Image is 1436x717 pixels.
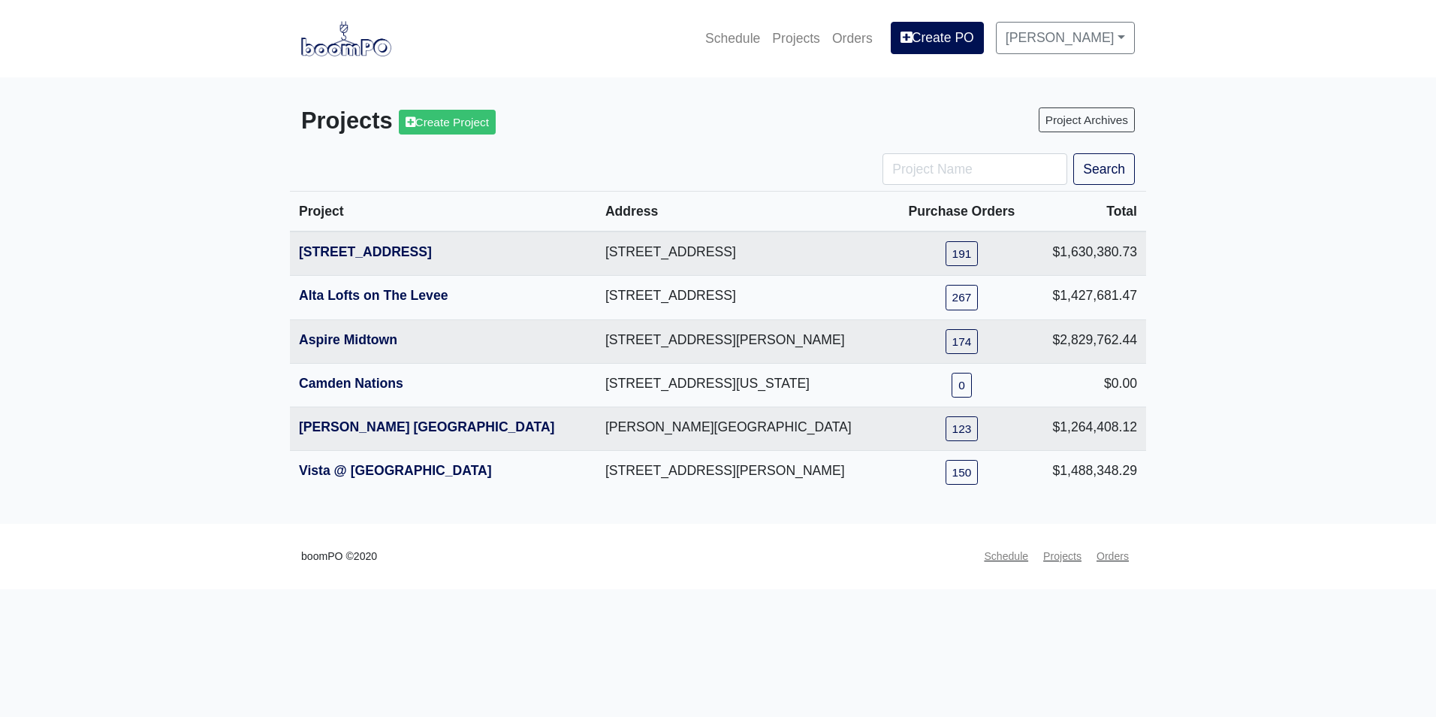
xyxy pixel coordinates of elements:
[596,450,892,494] td: [STREET_ADDRESS][PERSON_NAME]
[299,332,397,347] a: Aspire Midtown
[699,22,766,55] a: Schedule
[946,329,979,354] a: 174
[299,419,554,434] a: [PERSON_NAME] [GEOGRAPHIC_DATA]
[892,192,1032,232] th: Purchase Orders
[952,373,972,398] a: 0
[891,22,984,53] a: Create PO
[1031,407,1146,450] td: $1,264,408.12
[596,363,892,407] td: [STREET_ADDRESS][US_STATE]
[996,22,1135,53] a: [PERSON_NAME]
[299,376,403,391] a: Camden Nations
[596,192,892,232] th: Address
[1073,153,1135,185] button: Search
[1031,231,1146,276] td: $1,630,380.73
[946,460,979,485] a: 150
[946,241,979,266] a: 191
[1031,319,1146,363] td: $2,829,762.44
[766,22,826,55] a: Projects
[596,319,892,363] td: [STREET_ADDRESS][PERSON_NAME]
[826,22,879,55] a: Orders
[1037,542,1088,571] a: Projects
[299,244,432,259] a: [STREET_ADDRESS]
[978,542,1034,571] a: Schedule
[290,192,596,232] th: Project
[596,231,892,276] td: [STREET_ADDRESS]
[399,110,496,135] a: Create Project
[1039,107,1135,132] a: Project Archives
[299,288,448,303] a: Alta Lofts on The Levee
[882,153,1067,185] input: Project Name
[1031,363,1146,407] td: $0.00
[301,21,391,56] img: boomPO
[1031,450,1146,494] td: $1,488,348.29
[1091,542,1135,571] a: Orders
[299,463,492,478] a: Vista @ [GEOGRAPHIC_DATA]
[1031,192,1146,232] th: Total
[301,548,377,565] small: boomPO ©2020
[301,107,707,135] h3: Projects
[946,285,979,310] a: 267
[1031,276,1146,319] td: $1,427,681.47
[596,276,892,319] td: [STREET_ADDRESS]
[946,416,979,441] a: 123
[596,407,892,450] td: [PERSON_NAME][GEOGRAPHIC_DATA]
